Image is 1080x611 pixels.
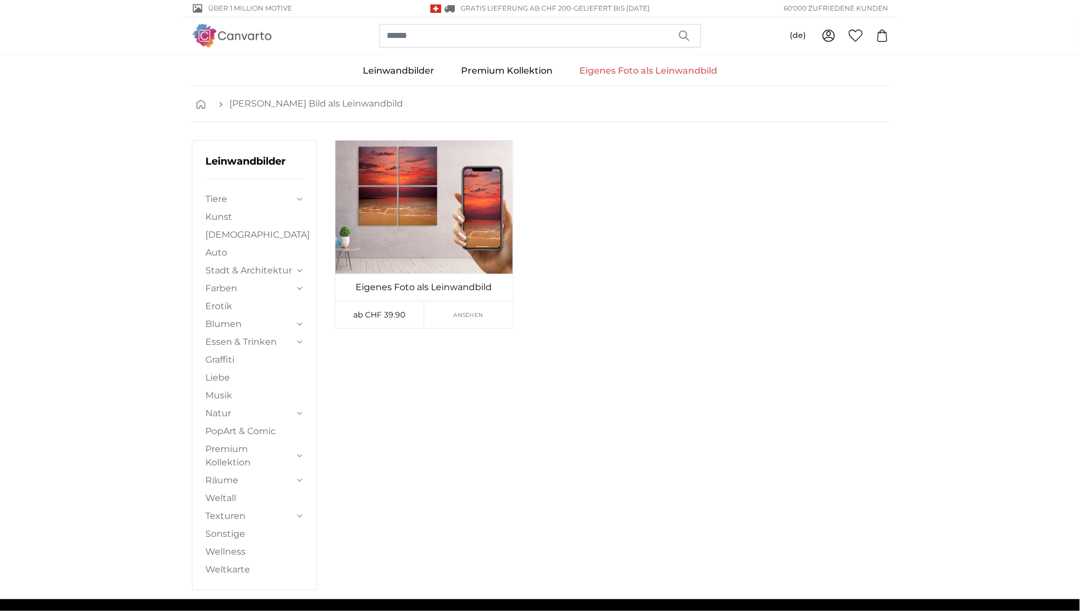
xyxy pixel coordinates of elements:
img: personalised-canvas-print [335,141,513,274]
summary: Stadt & Architektur [206,264,303,277]
a: Essen & Trinken [206,335,294,349]
a: Texturen [206,509,294,523]
summary: Tiere [206,193,303,206]
a: Graffiti [206,353,303,367]
a: Leinwandbilder [206,155,286,167]
button: (de) [781,26,815,46]
span: Ansehen [454,311,483,319]
span: Geliefert bis [DATE] [574,4,650,12]
img: Canvarto [192,24,272,47]
a: Liebe [206,371,303,384]
a: [DEMOGRAPHIC_DATA] [206,228,303,242]
span: 60'000 ZUFRIEDENE KUNDEN [784,3,889,13]
a: Eigenes Foto als Leinwandbild [566,56,731,85]
a: Farben [206,282,294,295]
a: Blumen [206,317,294,331]
a: [PERSON_NAME] Bild als Leinwandbild [230,97,404,110]
a: Musik [206,389,303,402]
a: Premium Kollektion [206,442,294,469]
a: Tiere [206,193,294,206]
summary: Essen & Trinken [206,335,303,349]
a: Sonstige [206,527,303,541]
a: Weltall [206,492,303,505]
span: ab CHF 39.90 [353,310,405,320]
nav: breadcrumbs [192,86,889,122]
a: Stadt & Architektur [206,264,294,277]
summary: Texturen [206,509,303,523]
a: Leinwandbilder [349,56,448,85]
a: Auto [206,246,303,259]
summary: Blumen [206,317,303,331]
a: PopArt & Comic [206,425,303,438]
summary: Premium Kollektion [206,442,303,469]
a: Weltkarte [206,563,303,576]
span: Über 1 Million Motive [209,3,292,13]
a: Natur [206,407,294,420]
a: Erotik [206,300,303,313]
summary: Farben [206,282,303,295]
summary: Räume [206,474,303,487]
a: Ansehen [424,301,513,328]
a: Eigenes Foto als Leinwandbild [338,281,511,294]
a: Räume [206,474,294,487]
summary: Natur [206,407,303,420]
a: Premium Kollektion [448,56,566,85]
span: - [572,4,650,12]
img: Schweiz [430,4,441,13]
a: Kunst [206,210,303,224]
span: GRATIS Lieferung ab CHF 200 [461,4,572,12]
a: Wellness [206,545,303,559]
